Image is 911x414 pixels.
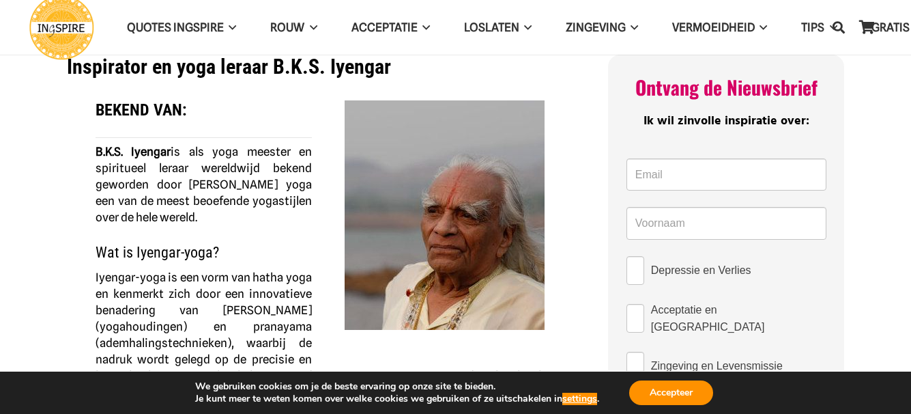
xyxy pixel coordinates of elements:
[345,100,545,330] img: Inspirator en Yoga guru B.K.S. Iyengar
[549,10,655,45] a: ZingevingZingeving Menu
[562,393,597,405] button: settings
[334,10,447,45] a: AcceptatieAcceptatie Menu
[626,256,644,285] input: Depressie en Verlies
[447,10,549,45] a: LoslatenLoslaten Menu
[566,20,626,34] span: Zingeving
[626,158,826,191] input: Email
[651,357,783,374] span: Zingeving en Levensmissie
[651,262,751,279] span: Depressie en Verlies
[644,111,809,131] span: Ik wil zinvolle inspiratie over:
[127,20,224,34] span: QUOTES INGSPIRE
[96,143,545,225] p: is als yoga meester en spiritueel leraar wereldwijd bekend geworden door [PERSON_NAME] yoga een v...
[626,10,638,44] span: Zingeving Menu
[270,20,304,34] span: ROUW
[655,10,784,45] a: VERMOEIDHEIDVERMOEIDHEID Menu
[755,10,767,44] span: VERMOEIDHEID Menu
[626,304,644,333] input: Acceptatie en [GEOGRAPHIC_DATA]
[195,393,599,405] p: Je kunt meer te weten komen over welke cookies we gebruiken of ze uitschakelen in .
[195,381,599,393] p: We gebruiken cookies om je de beste ervaring op onze site te bieden.
[626,352,644,381] input: Zingeving en Levensmissie
[253,10,334,45] a: ROUWROUW Menu
[110,10,253,45] a: QUOTES INGSPIREQUOTES INGSPIRE Menu
[626,207,826,240] input: Voornaam
[801,20,824,34] span: TIPS
[96,243,545,270] h3: Wat is Iyengar-yoga?
[651,301,826,335] span: Acceptatie en [GEOGRAPHIC_DATA]
[67,55,574,79] h1: Inspirator en yoga leraar B.K.S. Iyengar
[629,381,713,405] button: Accepteer
[96,100,187,120] strong: BEKEND VAN:
[519,10,532,44] span: Loslaten Menu
[784,10,854,45] a: TIPSTIPS Menu
[871,20,910,34] span: GRATIS
[635,73,818,101] span: Ontvang de Nieuwsbrief
[224,10,236,44] span: QUOTES INGSPIRE Menu
[464,20,519,34] span: Loslaten
[672,20,755,34] span: VERMOEIDHEID
[418,10,430,44] span: Acceptatie Menu
[96,145,171,158] strong: B.K.S. Iyengar
[351,20,418,34] span: Acceptatie
[825,10,852,44] a: Zoeken
[304,10,317,44] span: ROUW Menu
